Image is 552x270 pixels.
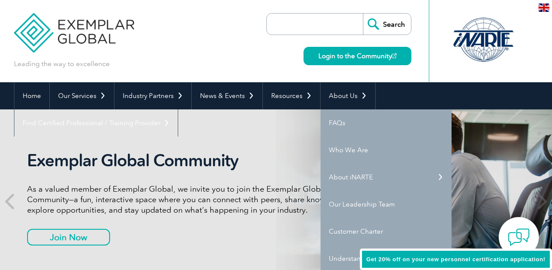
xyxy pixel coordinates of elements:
[14,109,178,137] a: Find Certified Professional / Training Provider
[321,164,452,191] a: About iNARTE
[321,191,452,218] a: Our Leadership Team
[366,256,545,263] span: Get 20% off on your new personnel certification application!
[321,82,375,109] a: About Us
[508,226,530,248] img: contact-chat.png
[321,218,452,245] a: Customer Charter
[50,82,114,109] a: Our Services
[263,82,320,109] a: Resources
[14,59,110,69] p: Leading the way to excellence
[392,53,397,58] img: open_square.png
[363,14,411,35] input: Search
[27,151,355,171] h2: Exemplar Global Community
[114,82,191,109] a: Industry Partners
[27,184,355,215] p: As a valued member of Exemplar Global, we invite you to join the Exemplar Global Community—a fun,...
[538,4,549,12] img: en
[27,229,110,245] a: Join Now
[192,82,262,109] a: News & Events
[321,137,452,164] a: Who We Are
[14,82,49,109] a: Home
[321,109,452,137] a: FAQs
[304,47,411,65] a: Login to the Community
